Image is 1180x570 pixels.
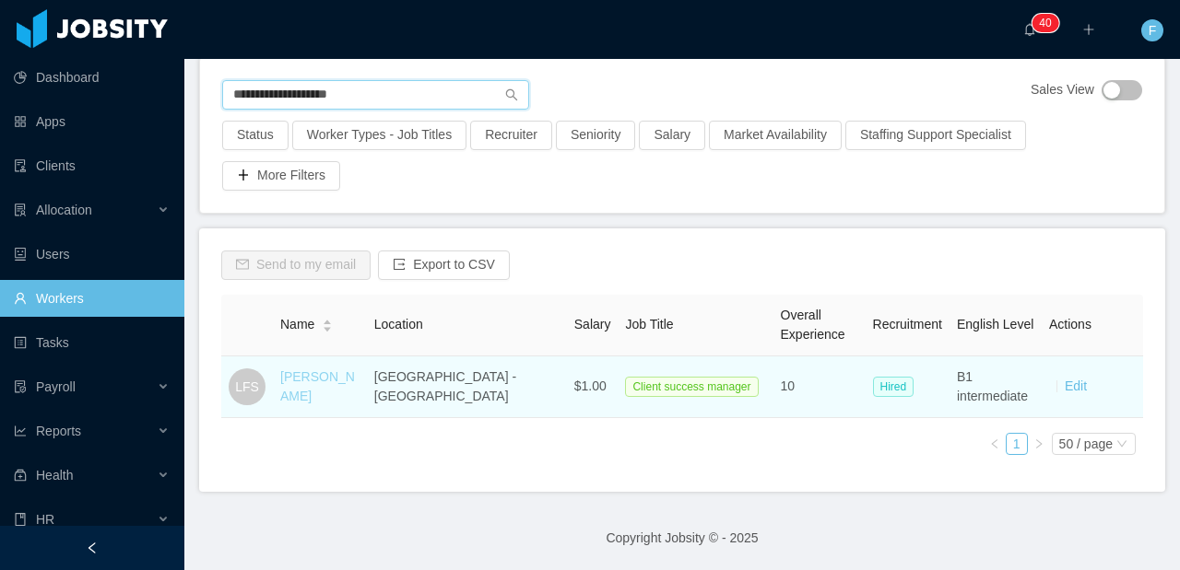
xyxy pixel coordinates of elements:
i: icon: bell [1023,23,1036,36]
span: LFS [235,368,259,405]
sup: 40 [1032,14,1058,32]
button: Salary [639,121,705,150]
button: Seniority [556,121,635,150]
a: 1 [1007,434,1027,454]
i: icon: caret-down [323,324,333,330]
span: Overall Experience [781,308,845,342]
i: icon: plus [1082,23,1095,36]
span: English Level [957,317,1033,332]
a: icon: userWorkers [14,280,170,317]
i: icon: down [1116,438,1127,451]
td: B1 intermediate [950,356,1042,418]
td: 10 [773,356,866,418]
a: icon: appstoreApps [14,103,170,140]
span: HR [36,512,54,527]
li: Next Page [1028,433,1050,455]
span: Health [36,468,73,483]
span: Allocation [36,203,92,217]
span: Sales View [1031,80,1094,100]
span: Name [280,315,314,334]
i: icon: caret-up [323,318,333,323]
a: icon: profileTasks [14,324,170,361]
span: Job Title [625,317,673,332]
i: icon: book [14,513,27,526]
td: [GEOGRAPHIC_DATA] - [GEOGRAPHIC_DATA] [367,356,567,418]
button: Worker Types - Job Titles [292,121,466,150]
span: $1.00 [574,378,607,393]
a: [PERSON_NAME] [280,369,355,403]
li: Previous Page [984,433,1006,455]
a: Edit [1065,378,1087,393]
i: icon: left [989,438,1000,449]
span: Salary [574,317,611,332]
i: icon: solution [14,204,27,216]
a: icon: robotUsers [14,236,170,273]
footer: Copyright Jobsity © - 2025 [184,506,1180,570]
span: Recruitment [873,317,942,332]
a: icon: pie-chartDashboard [14,59,170,96]
span: Hired [873,377,914,397]
div: 50 / page [1059,434,1113,454]
p: 0 [1045,14,1052,32]
li: 1 [1006,433,1028,455]
span: Reports [36,424,81,438]
i: icon: search [505,88,518,101]
button: Market Availability [709,121,842,150]
button: Staffing Support Specialist [845,121,1026,150]
i: icon: file-protect [14,380,27,393]
span: Payroll [36,379,76,394]
span: Location [374,317,423,332]
i: icon: medicine-box [14,469,27,482]
span: Actions [1049,317,1091,332]
i: icon: right [1033,438,1044,449]
span: F [1149,19,1157,41]
span: Client success manager [625,377,758,397]
div: Sort [322,317,333,330]
p: 4 [1039,14,1045,32]
a: Hired [873,378,922,393]
button: Status [222,121,289,150]
a: icon: auditClients [14,147,170,184]
button: icon: plusMore Filters [222,161,340,191]
i: icon: line-chart [14,425,27,437]
button: icon: exportExport to CSV [378,250,510,280]
button: Recruiter [470,121,552,150]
